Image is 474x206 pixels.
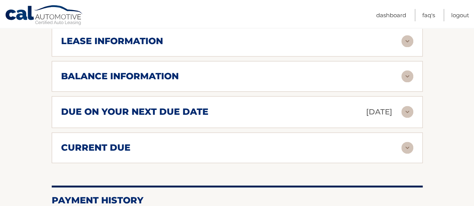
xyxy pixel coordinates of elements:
h2: due on your next due date [61,106,208,117]
img: accordion-rest.svg [401,35,413,47]
img: accordion-rest.svg [401,106,413,118]
a: Logout [451,9,469,21]
a: Cal Automotive [5,5,84,27]
h2: current due [61,142,130,153]
p: [DATE] [366,105,392,119]
img: accordion-rest.svg [401,142,413,154]
h2: balance information [61,71,179,82]
h2: lease information [61,36,163,47]
img: accordion-rest.svg [401,70,413,82]
a: Dashboard [376,9,406,21]
h2: Payment History [52,195,423,206]
a: FAQ's [422,9,435,21]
